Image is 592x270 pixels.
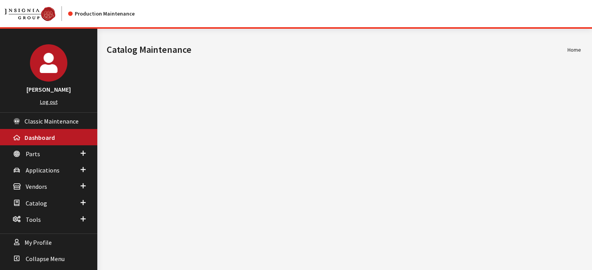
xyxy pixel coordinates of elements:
[8,85,90,94] h3: [PERSON_NAME]
[5,6,68,21] a: Insignia Group logo
[107,43,567,57] h1: Catalog Maintenance
[26,150,40,158] span: Parts
[26,255,65,263] span: Collapse Menu
[25,117,79,125] span: Classic Maintenance
[25,134,55,141] span: Dashboard
[26,199,47,207] span: Catalog
[5,7,55,21] img: Catalog Maintenance
[26,183,47,191] span: Vendors
[567,46,581,54] li: Home
[25,239,52,246] span: My Profile
[26,216,41,223] span: Tools
[40,98,58,105] a: Log out
[26,166,60,174] span: Applications
[30,44,67,82] img: Kirsten Dart
[68,10,135,18] div: Production Maintenance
